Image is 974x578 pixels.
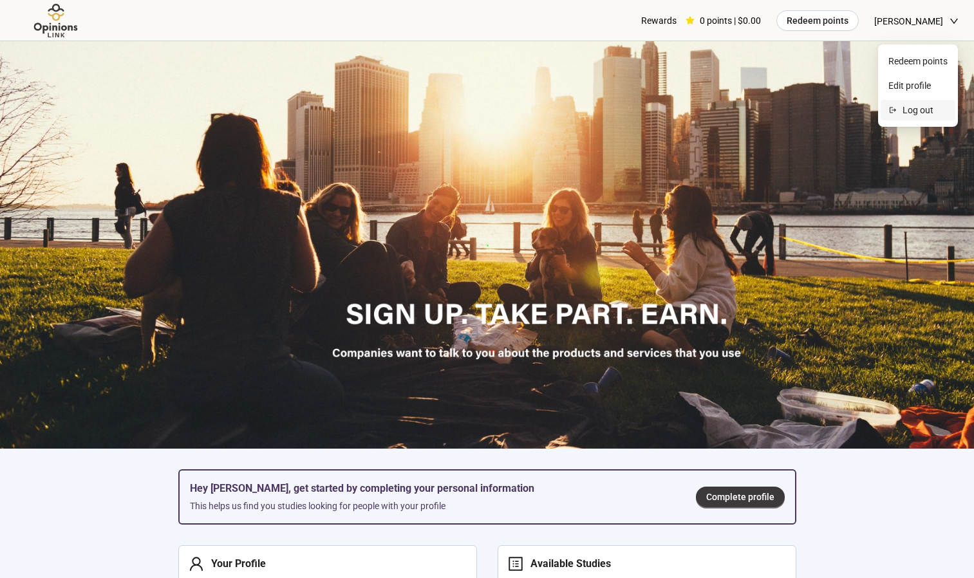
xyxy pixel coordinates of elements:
[190,499,675,513] div: This helps us find you studies looking for people with your profile
[523,555,611,572] div: Available Studies
[686,16,695,25] span: star
[706,490,774,504] span: Complete profile
[950,17,959,26] span: down
[888,54,948,68] span: Redeem points
[776,10,859,31] button: Redeem points
[189,556,204,572] span: user
[903,103,948,117] span: Log out
[696,487,785,507] a: Complete profile
[787,14,848,28] span: Redeem points
[190,481,675,496] h5: Hey [PERSON_NAME], get started by completing your personal information
[888,79,948,93] span: Edit profile
[204,555,266,572] div: Your Profile
[874,1,943,42] span: [PERSON_NAME]
[508,556,523,572] span: profile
